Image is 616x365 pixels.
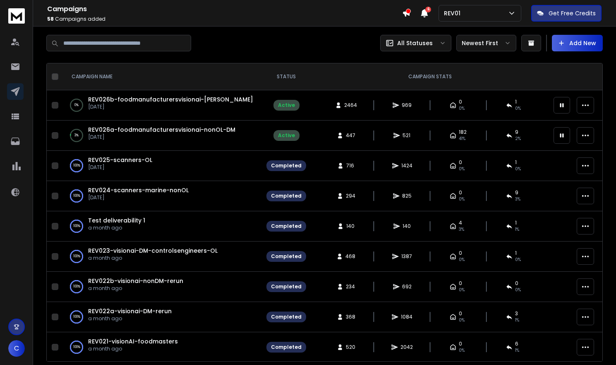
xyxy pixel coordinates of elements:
p: REV01 [444,9,464,17]
span: 0 [459,159,462,166]
p: Get Free Credits [549,9,596,17]
span: 140 [403,223,411,230]
span: 140 [346,223,355,230]
span: 468 [345,253,355,260]
td: 100%REV023-visionai-DM-controlsengineers-OLa month ago [62,242,261,272]
button: C [8,340,25,357]
p: [DATE] [88,134,235,140]
p: a month ago [88,225,145,231]
a: REV026a-foodmanufacturersvisionai-nonOL-DM [88,126,235,134]
div: Active [278,102,295,109]
span: 58 [47,15,54,22]
span: 1 [515,250,517,256]
span: 0 % [515,166,521,172]
span: 1 [515,220,517,226]
span: 2042 [400,344,413,350]
span: 0 [459,99,462,105]
div: Completed [271,344,302,350]
div: Completed [271,162,302,169]
p: [DATE] [88,164,152,171]
a: REV024-scanners-marine-nonOL [88,186,189,194]
td: 100%Test deliverability 1a month ago [62,211,261,242]
p: a month ago [88,346,178,352]
span: 4 [459,220,462,226]
span: 0 [459,341,462,347]
th: STATUS [261,63,311,90]
span: 1 % [515,317,519,324]
td: 100%REV021-visionAI-foodmastersa month ago [62,332,261,363]
th: CAMPAIGN STATS [311,63,549,90]
p: 100 % [73,343,80,351]
a: REV021-visionAI-foodmasters [88,337,178,346]
p: 100 % [73,283,80,291]
span: 825 [402,193,412,199]
a: REV022b-visionai-nonDM-rerun [88,277,183,285]
p: [DATE] [88,104,253,110]
span: 3 % [515,196,520,203]
span: 0 [459,250,462,256]
p: [DATE] [88,194,189,201]
span: 0% [459,347,465,354]
span: 0 % [515,256,521,263]
p: a month ago [88,255,218,261]
span: 6 [515,341,518,347]
div: Completed [271,223,302,230]
span: 0 % [515,287,521,293]
span: 0% [459,105,465,112]
button: Add New [552,35,603,51]
span: 234 [346,283,355,290]
span: 692 [402,283,412,290]
td: 0%REV026b-foodmanufacturersvisionai-[PERSON_NAME][DATE] [62,90,261,121]
div: Completed [271,193,302,199]
span: 0 [459,280,462,287]
span: 1 % [515,347,519,354]
span: 294 [346,193,355,199]
p: a month ago [88,285,183,292]
span: 3 % [459,226,464,233]
span: 0% [459,317,465,324]
span: 0 [459,189,462,196]
p: Campaigns added [47,16,402,22]
span: 447 [346,132,355,139]
span: 6 [425,7,431,12]
span: 2 % [515,135,521,142]
p: a month ago [88,315,172,322]
span: 368 [346,314,355,320]
span: 2464 [344,102,357,109]
a: REV026b-foodmanufacturersvisionai-[PERSON_NAME] [88,95,253,104]
button: Get Free Credits [531,5,602,22]
span: 9 [515,189,518,196]
span: 1 % [515,226,519,233]
td: 3%REV026a-foodmanufacturersvisionai-nonOL-DM[DATE] [62,121,261,151]
span: 0 % [515,105,521,112]
th: CAMPAIGN NAME [62,63,261,90]
span: 0% [459,166,465,172]
span: 521 [403,132,411,139]
button: Newest First [456,35,516,51]
span: 1084 [401,314,412,320]
span: 0% [459,287,465,293]
p: 100 % [73,162,80,170]
span: REV023-visionai-DM-controlsengineers-OL [88,247,218,255]
span: 182 [459,129,467,135]
span: 1 [515,99,517,105]
div: Completed [271,253,302,260]
span: 0 [459,310,462,317]
a: REV022a-visionai-DM-rerun [88,307,172,315]
td: 100%REV024-scanners-marine-nonOL[DATE] [62,181,261,211]
td: 100%REV022a-visionai-DM-reruna month ago [62,302,261,332]
span: 1387 [401,253,412,260]
img: logo [8,8,25,24]
span: 1424 [401,162,412,169]
a: Test deliverability 1 [88,216,145,225]
a: REV025-scanners-OL [88,156,152,164]
p: 100 % [73,313,80,321]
